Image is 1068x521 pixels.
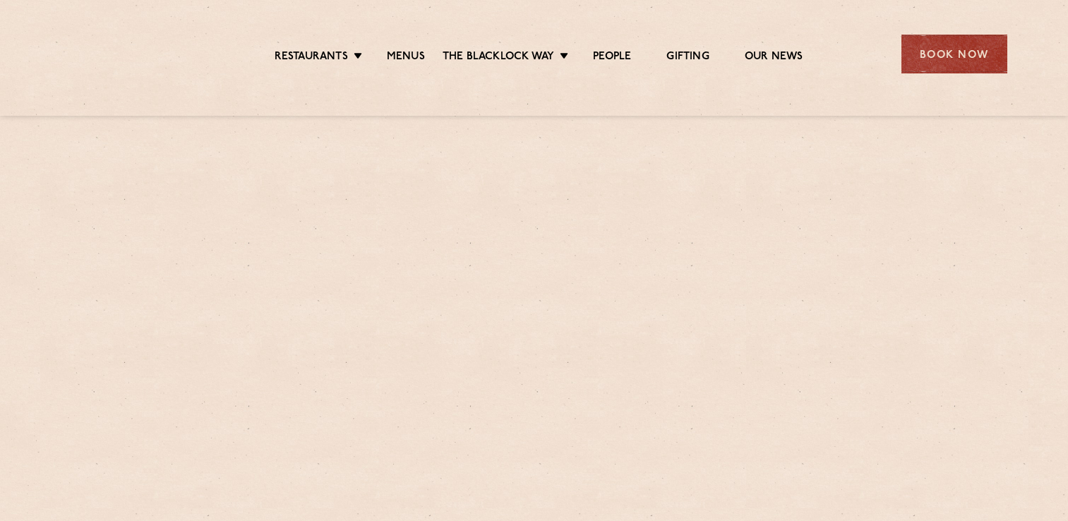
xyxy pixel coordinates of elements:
[901,35,1007,73] div: Book Now
[275,50,348,66] a: Restaurants
[61,13,184,95] img: svg%3E
[443,50,554,66] a: The Blacklock Way
[593,50,631,66] a: People
[387,50,425,66] a: Menus
[666,50,709,66] a: Gifting
[745,50,803,66] a: Our News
